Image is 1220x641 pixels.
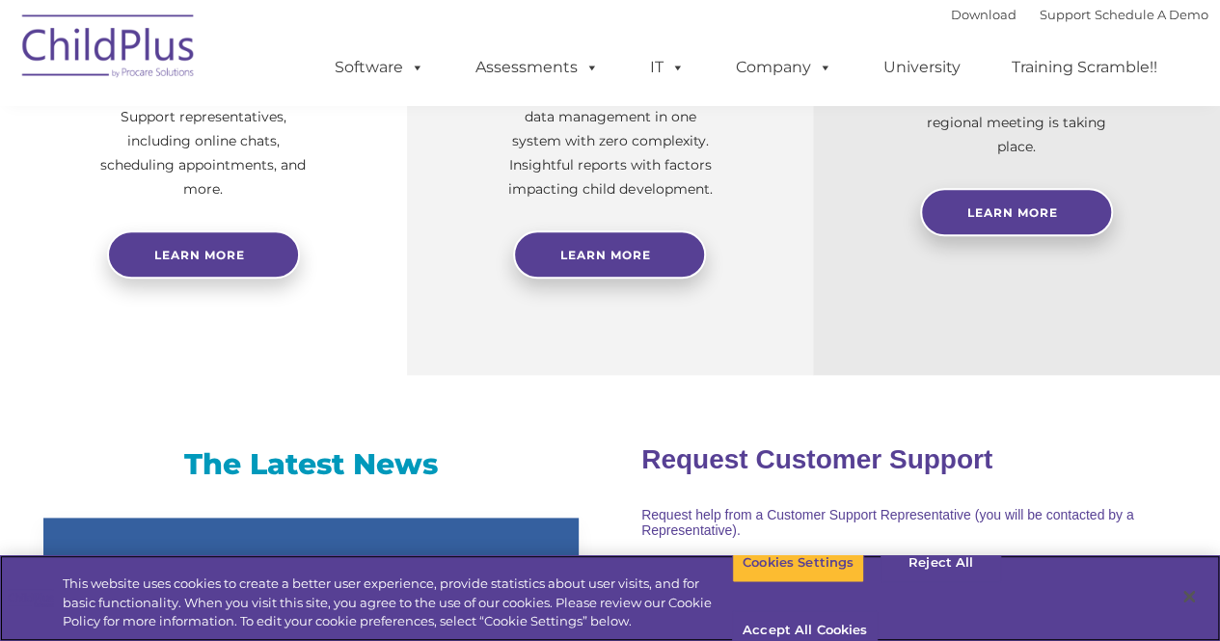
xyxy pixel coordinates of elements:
[513,230,706,279] a: Learn More
[1168,575,1210,618] button: Close
[920,188,1113,236] a: Learn More
[951,7,1017,22] a: Download
[96,33,311,201] p: Need help with ChildPlus? We offer many convenient ways to contact our amazing Customer Support r...
[1040,7,1091,22] a: Support
[717,48,852,87] a: Company
[268,127,327,142] span: Last name
[560,248,651,262] span: Learn More
[1095,7,1208,22] a: Schedule A Demo
[63,574,732,631] div: This website uses cookies to create a better user experience, provide statistics about user visit...
[881,543,1001,583] button: Reject All
[456,48,618,87] a: Assessments
[992,48,1177,87] a: Training Scramble!!
[864,48,980,87] a: University
[951,7,1208,22] font: |
[268,206,350,221] span: Phone number
[315,48,444,87] a: Software
[967,205,1058,220] span: Learn More
[43,445,579,484] h3: The Latest News
[732,543,864,583] button: Cookies Settings
[154,248,245,262] span: Learn more
[631,48,704,87] a: IT
[13,1,205,97] img: ChildPlus by Procare Solutions
[503,57,718,201] p: Experience and analyze child assessments and Head Start data management in one system with zero c...
[107,230,300,279] a: Learn more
